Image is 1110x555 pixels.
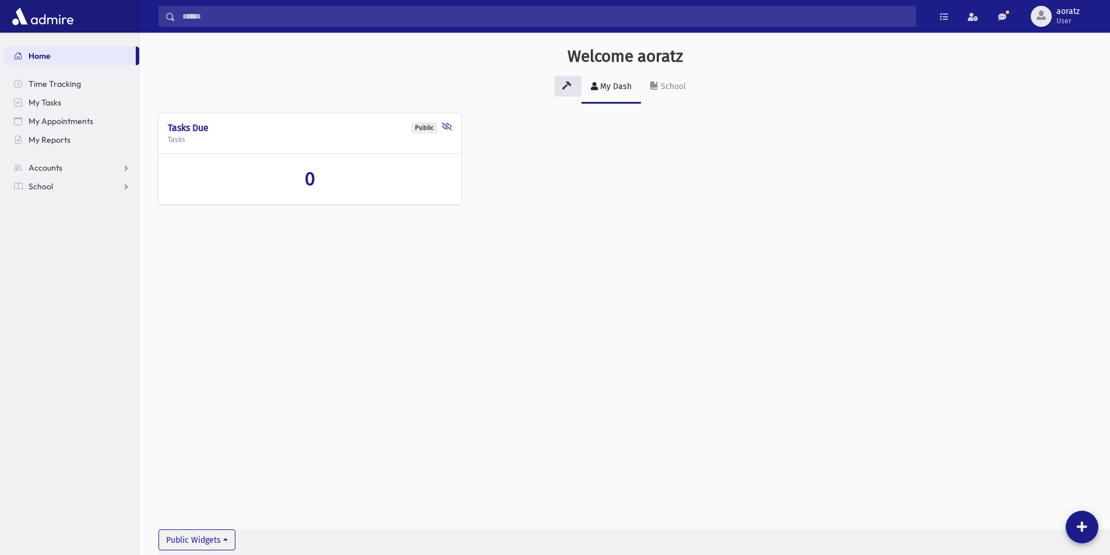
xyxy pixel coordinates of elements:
[411,122,437,133] div: Public
[1056,16,1080,26] span: User
[5,112,139,130] a: My Appointments
[5,130,139,149] a: My Reports
[29,135,71,145] span: My Reports
[168,136,452,144] h5: Tasks
[5,47,136,65] a: Home
[5,158,139,177] a: Accounts
[168,168,452,190] a: 0
[29,79,81,89] span: Time Tracking
[5,75,139,93] a: Time Tracking
[5,177,139,196] a: School
[29,97,61,108] span: My Tasks
[29,116,93,126] span: My Appointments
[175,6,915,27] input: Search
[158,529,235,550] button: Public Widgets
[641,71,695,104] a: School
[29,181,53,192] span: School
[1056,7,1080,16] span: aoratz
[582,71,641,104] a: My Dash
[29,51,51,61] span: Home
[305,168,315,190] span: 0
[598,82,632,91] div: My Dash
[658,82,686,91] div: School
[5,93,139,112] a: My Tasks
[9,5,76,28] img: AdmirePro
[168,122,452,133] h4: Tasks Due
[568,47,683,66] h3: Welcome aoratz
[29,162,62,173] span: Accounts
